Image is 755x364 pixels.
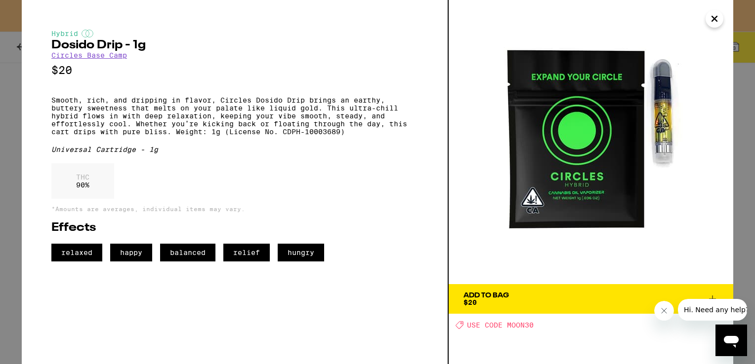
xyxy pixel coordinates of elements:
h2: Dosido Drip - 1g [51,39,418,51]
div: 90 % [51,163,114,199]
p: *Amounts are averages, individual items may vary. [51,206,418,212]
iframe: Message from company [678,299,747,321]
div: Universal Cartridge - 1g [51,146,418,153]
span: Hi. Need any help? [6,7,71,15]
span: $20 [463,298,477,306]
button: Close [706,10,723,28]
a: Circles Base Camp [51,51,127,59]
span: USE CODE MOON30 [467,321,534,329]
p: $20 [51,64,418,76]
iframe: Close message [654,301,674,321]
span: happy [110,244,152,261]
button: Add To Bag$20 [449,284,733,314]
p: Smooth, rich, and dripping in flavor, Circles Dosido Drip brings an earthy, buttery sweetness tha... [51,96,418,136]
div: Add To Bag [463,292,509,299]
span: balanced [160,244,215,261]
span: hungry [278,244,324,261]
h2: Effects [51,222,418,234]
span: relief [223,244,270,261]
span: relaxed [51,244,102,261]
p: THC [76,173,89,181]
img: hybridColor.svg [82,30,93,37]
iframe: Button to launch messaging window [715,325,747,356]
div: Hybrid [51,30,418,37]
